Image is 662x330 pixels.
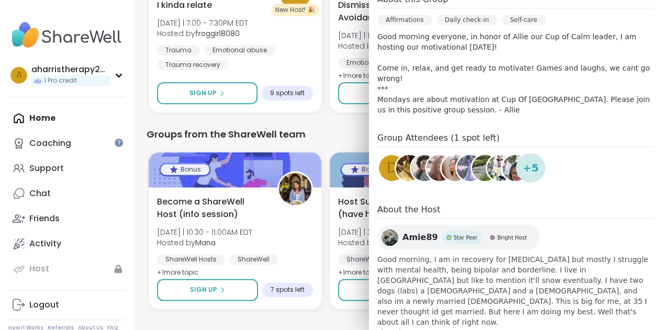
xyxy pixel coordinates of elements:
[29,299,59,311] div: Logout
[338,30,433,41] span: [DATE] | 10:00 - 11:00PM EDT
[338,82,444,104] button: Sign Up
[29,213,60,224] div: Friends
[338,227,431,237] span: [DATE] | 3:00 - 4:00PM EDT
[338,254,406,265] div: ShareWell Hosts
[454,234,478,242] span: Star Peer
[440,153,469,183] a: irisanne
[8,181,125,206] a: Chat
[195,28,240,39] b: froggirl8080
[29,163,64,174] div: Support
[157,237,252,248] span: Hosted by
[157,279,258,301] button: Sign Up
[279,173,311,205] img: Mana
[8,131,125,156] a: Coaching
[523,160,539,176] span: + 5
[204,45,275,55] div: Emotional abuse
[338,237,431,248] span: Hosted by
[16,69,22,82] span: a
[377,254,654,327] span: Good morning, I am in recovery for [MEDICAL_DATA] but mostly I struggle with mental health, being...
[396,155,422,181] img: mrsperozek43
[377,203,654,219] h4: About the Host
[157,82,257,104] button: Sign Up
[29,263,49,275] div: Host
[377,31,654,115] p: Good morning everyone, in honor of Allie our Cup of Calm leader, I am hosting our motivational [D...
[8,231,125,256] a: Activity
[157,227,252,237] span: [DATE] | 10:30 - 11:00AM EDT
[425,153,454,183] a: dodi
[270,89,305,97] span: 9 spots left
[157,196,266,221] span: Become a ShareWell Host (info session)
[157,60,229,70] div: Trauma recovery
[377,153,407,183] a: d
[161,164,209,175] div: Bonus
[338,196,447,221] span: Host Support Circle (have hosted 1+ session)
[31,64,110,75] div: aharristherapy2020
[338,41,433,51] span: Hosted by
[411,155,437,181] img: Hey_Judi
[338,279,439,301] button: Sign Up
[29,238,61,249] div: Activity
[338,58,409,68] div: Emotional abuse
[271,4,319,16] div: New Host! 🎉
[190,285,217,294] span: Sign Up
[402,231,438,244] span: Amie89
[195,237,216,248] b: Mana
[487,155,513,181] img: JollyJessie38
[395,153,424,183] a: mrsperozek43
[486,153,515,183] a: JollyJessie38
[115,139,123,147] iframe: Spotlight
[377,132,654,147] h4: Group Attendees (1 spot left)
[342,164,390,175] div: Bonus
[29,138,71,149] div: Coaching
[497,234,526,242] span: Bright Host
[501,153,530,183] a: laurareidwitt
[189,88,217,98] span: Sign Up
[387,158,397,178] span: d
[157,28,248,39] span: Hosted by
[8,206,125,231] a: Friends
[457,155,483,181] img: lyssa
[501,15,545,25] div: Self-care
[8,17,125,53] img: ShareWell Nav Logo
[229,254,278,265] div: ShareWell
[455,153,485,183] a: lyssa
[271,286,305,294] span: 7 spots left
[147,127,649,142] div: Groups from the ShareWell team
[502,155,529,181] img: laurareidwitt
[8,256,125,281] a: Host
[427,155,453,181] img: dodi
[157,18,248,28] span: [DATE] | 7:00 - 7:30PM EDT
[157,254,225,265] div: ShareWell Hosts
[8,292,125,317] a: Logout
[472,155,498,181] img: Kiernan93
[377,15,432,25] div: Affirmations
[490,235,495,240] img: Bright Host
[446,235,452,240] img: Star Peer
[436,15,498,25] div: Daily check-in
[29,188,51,199] div: Chat
[442,155,468,181] img: irisanne
[157,45,200,55] div: Trauma
[377,225,540,250] a: Amie89Amie89Star PeerStar PeerBright HostBright Host
[470,153,500,183] a: Kiernan93
[44,76,77,85] span: 1 Pro credit
[8,156,125,181] a: Support
[410,153,439,183] a: Hey_Judi
[382,229,398,246] img: Amie89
